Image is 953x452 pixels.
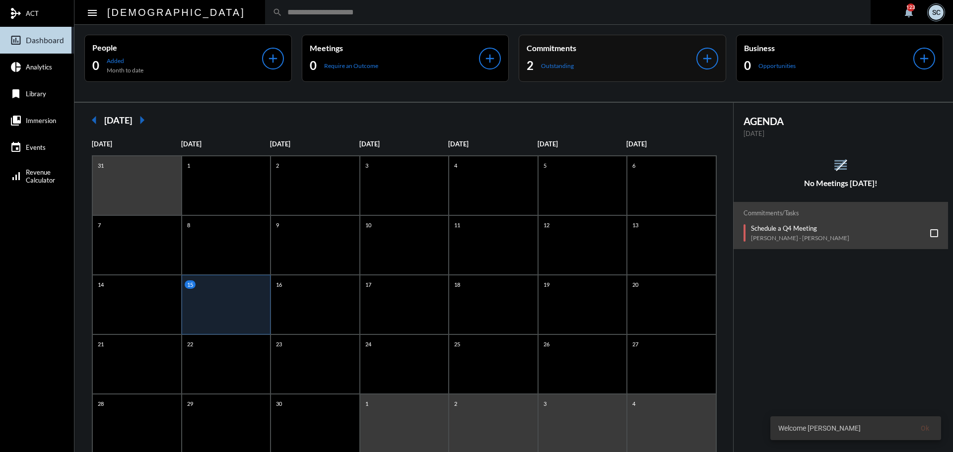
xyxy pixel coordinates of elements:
p: 15 [185,280,196,289]
p: 4 [630,399,638,408]
mat-icon: pie_chart [10,61,22,73]
p: People [92,43,262,52]
p: 6 [630,161,638,170]
p: Opportunities [758,62,796,69]
p: 11 [452,221,463,229]
p: 1 [363,399,371,408]
p: 13 [630,221,641,229]
p: 12 [541,221,552,229]
p: 4 [452,161,460,170]
p: [DATE] [538,140,627,148]
p: [DATE] [744,129,939,137]
p: Require an Outcome [324,62,378,69]
p: 16 [273,280,284,289]
p: Added [107,57,143,65]
p: 8 [185,221,193,229]
p: 9 [273,221,281,229]
button: Ok [913,419,937,437]
p: 17 [363,280,374,289]
h5: No Meetings [DATE]! [734,179,949,188]
h2: [DEMOGRAPHIC_DATA] [107,4,245,20]
span: ACT [26,9,39,17]
p: 1 [185,161,193,170]
div: SC [929,5,944,20]
p: 14 [95,280,106,289]
span: Events [26,143,46,151]
mat-icon: reorder [832,157,849,173]
p: [DATE] [92,140,181,148]
h2: 2 [527,58,534,73]
mat-icon: arrow_right [132,110,152,130]
p: [PERSON_NAME] - [PERSON_NAME] [751,234,849,242]
p: 23 [273,340,284,348]
p: Business [744,43,914,53]
p: 19 [541,280,552,289]
p: 27 [630,340,641,348]
h2: Commitments/Tasks [744,209,939,217]
h2: [DATE] [104,115,132,126]
mat-icon: signal_cellular_alt [10,170,22,182]
mat-icon: Side nav toggle icon [86,7,98,19]
p: 18 [452,280,463,289]
mat-icon: collections_bookmark [10,115,22,127]
p: 24 [363,340,374,348]
div: 123 [907,3,915,11]
span: Dashboard [26,36,64,45]
p: [DATE] [359,140,449,148]
p: 5 [541,161,549,170]
mat-icon: add [700,52,714,65]
p: 7 [95,221,103,229]
p: 10 [363,221,374,229]
h2: 0 [92,58,99,73]
span: Analytics [26,63,52,71]
p: 28 [95,399,106,408]
span: Library [26,90,46,98]
p: [DATE] [448,140,538,148]
p: 20 [630,280,641,289]
h2: 0 [744,58,751,73]
span: Immersion [26,117,56,125]
p: 3 [363,161,371,170]
p: Outstanding [541,62,574,69]
mat-icon: bookmark [10,88,22,100]
mat-icon: notifications [903,6,915,18]
mat-icon: insert_chart_outlined [10,34,22,46]
mat-icon: add [266,52,280,65]
span: Ok [921,424,929,432]
p: Meetings [310,43,479,53]
h2: 0 [310,58,317,73]
mat-icon: add [917,52,931,65]
p: 3 [541,399,549,408]
mat-icon: mediation [10,7,22,19]
p: 2 [452,399,460,408]
span: Revenue Calculator [26,168,55,184]
p: Schedule a Q4 Meeting [751,224,849,232]
p: Month to date [107,66,143,74]
h2: AGENDA [744,115,939,127]
button: Toggle sidenav [82,2,102,22]
p: 30 [273,399,284,408]
p: 22 [185,340,196,348]
p: 2 [273,161,281,170]
p: 26 [541,340,552,348]
mat-icon: search [272,7,282,17]
p: [DATE] [626,140,716,148]
mat-icon: add [483,52,497,65]
span: Welcome [PERSON_NAME] [778,423,861,433]
mat-icon: arrow_left [84,110,104,130]
p: 29 [185,399,196,408]
mat-icon: event [10,141,22,153]
p: 31 [95,161,106,170]
p: 21 [95,340,106,348]
p: [DATE] [181,140,271,148]
p: Commitments [527,43,696,53]
p: 25 [452,340,463,348]
p: [DATE] [270,140,359,148]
